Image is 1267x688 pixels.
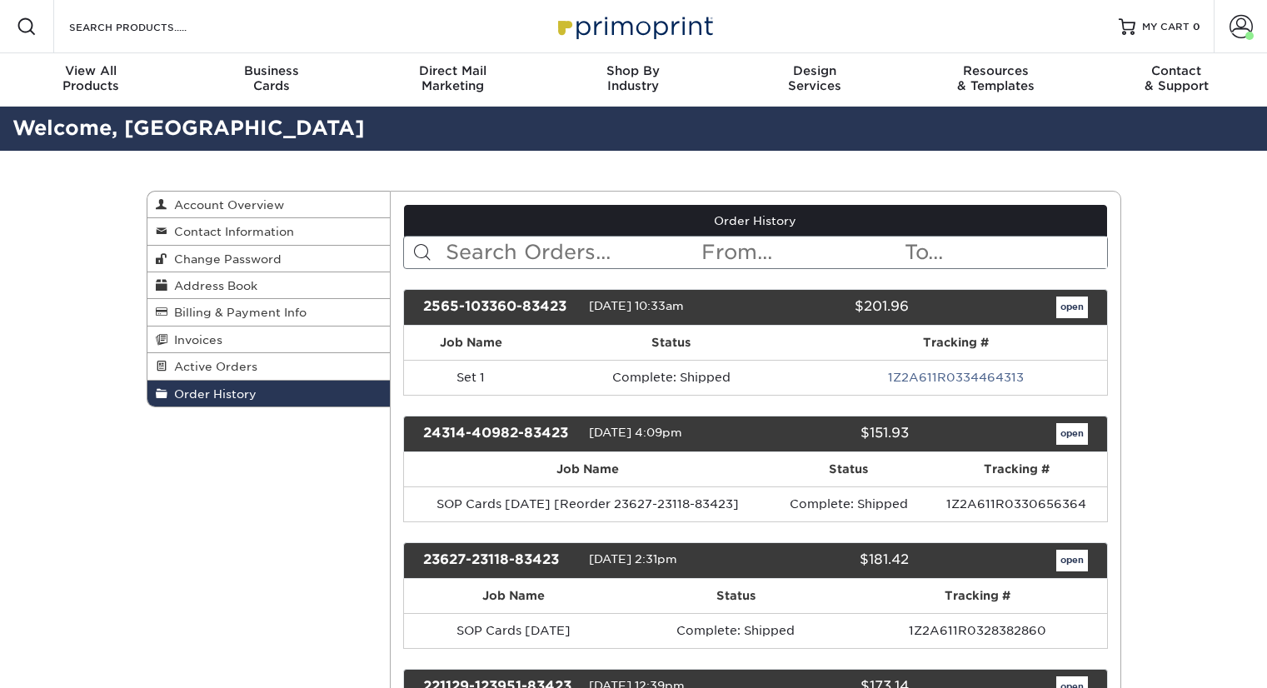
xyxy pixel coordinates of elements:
[623,613,849,648] td: Complete: Shipped
[905,63,1085,93] div: & Templates
[589,426,682,439] span: [DATE] 4:09pm
[444,237,700,268] input: Search Orders...
[771,452,926,486] th: Status
[404,579,623,613] th: Job Name
[404,486,771,521] td: SOP Cards [DATE] [Reorder 23627-23118-83423]
[147,299,391,326] a: Billing & Payment Info
[623,579,849,613] th: Status
[404,326,537,360] th: Job Name
[362,63,543,93] div: Marketing
[181,53,362,107] a: BusinessCards
[543,63,724,78] span: Shop By
[404,452,771,486] th: Job Name
[1086,63,1267,78] span: Contact
[67,17,230,37] input: SEARCH PRODUCTS.....
[700,237,903,268] input: From...
[147,246,391,272] a: Change Password
[147,218,391,245] a: Contact Information
[1086,53,1267,107] a: Contact& Support
[1086,63,1267,93] div: & Support
[147,327,391,353] a: Invoices
[167,279,257,292] span: Address Book
[543,53,724,107] a: Shop ByIndustry
[589,552,677,566] span: [DATE] 2:31pm
[589,299,684,312] span: [DATE] 10:33am
[888,371,1024,384] a: 1Z2A611R0334464313
[167,360,257,373] span: Active Orders
[404,613,623,648] td: SOP Cards [DATE]
[147,353,391,380] a: Active Orders
[849,613,1107,648] td: 1Z2A611R0328382860
[905,63,1085,78] span: Resources
[167,225,294,238] span: Contact Information
[743,297,921,318] div: $201.96
[1142,20,1190,34] span: MY CART
[926,486,1106,521] td: 1Z2A611R0330656364
[724,63,905,78] span: Design
[181,63,362,93] div: Cards
[411,550,589,571] div: 23627-23118-83423
[167,306,307,319] span: Billing & Payment Info
[771,486,926,521] td: Complete: Shipped
[743,423,921,445] div: $151.93
[724,63,905,93] div: Services
[543,63,724,93] div: Industry
[1193,21,1200,32] span: 0
[167,198,284,212] span: Account Overview
[849,579,1107,613] th: Tracking #
[147,192,391,218] a: Account Overview
[167,252,282,266] span: Change Password
[404,360,537,395] td: Set 1
[404,205,1107,237] a: Order History
[537,326,805,360] th: Status
[181,63,362,78] span: Business
[362,53,543,107] a: Direct MailMarketing
[167,387,257,401] span: Order History
[743,550,921,571] div: $181.42
[905,53,1085,107] a: Resources& Templates
[362,63,543,78] span: Direct Mail
[1056,423,1088,445] a: open
[537,360,805,395] td: Complete: Shipped
[411,297,589,318] div: 2565-103360-83423
[551,8,717,44] img: Primoprint
[724,53,905,107] a: DesignServices
[1056,550,1088,571] a: open
[1056,297,1088,318] a: open
[411,423,589,445] div: 24314-40982-83423
[147,381,391,406] a: Order History
[167,333,222,346] span: Invoices
[903,237,1106,268] input: To...
[926,452,1106,486] th: Tracking #
[147,272,391,299] a: Address Book
[805,326,1106,360] th: Tracking #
